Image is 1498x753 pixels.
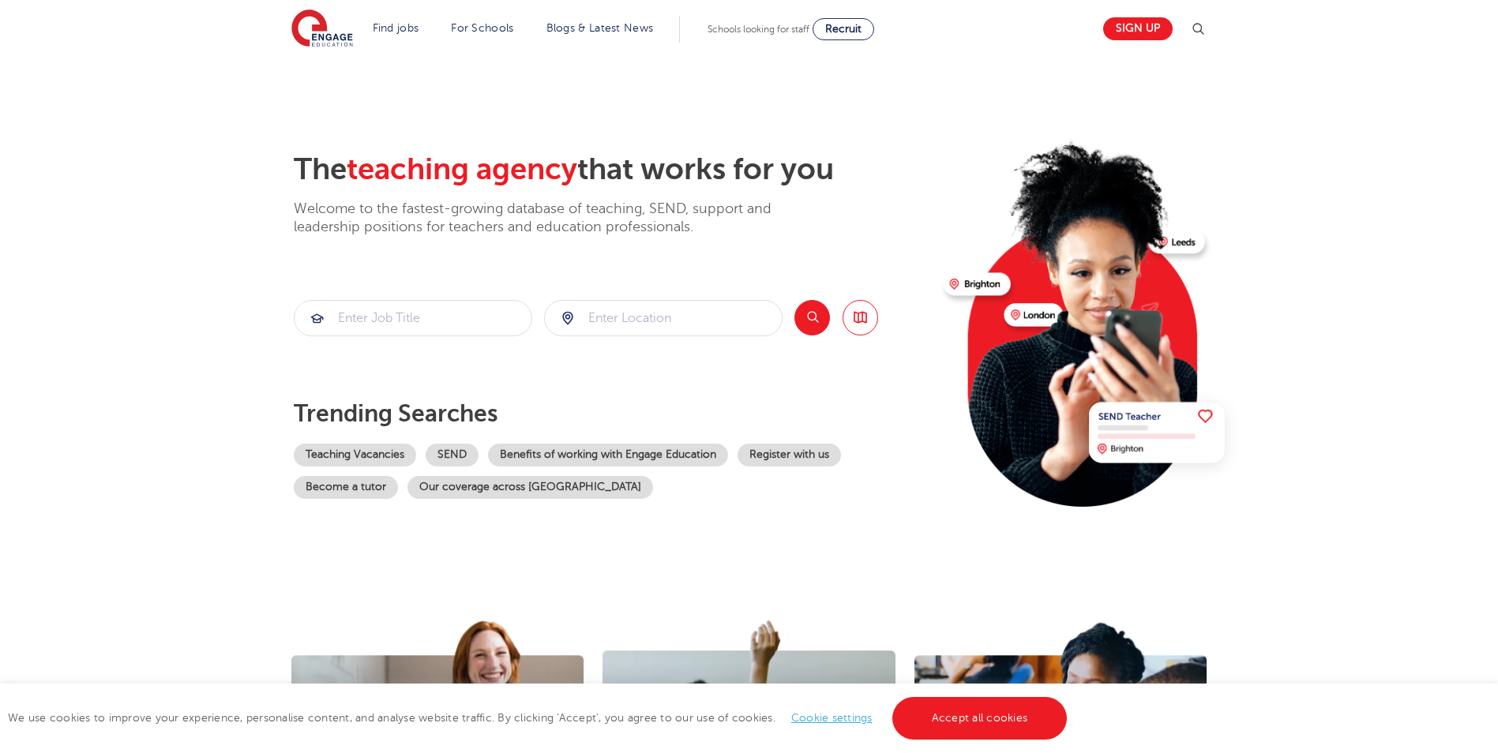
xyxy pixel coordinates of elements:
[1103,17,1173,40] a: Sign up
[373,22,419,34] a: Find jobs
[8,712,1071,724] span: We use cookies to improve your experience, personalise content, and analyse website traffic. By c...
[295,301,531,335] input: Submit
[544,300,783,336] div: Submit
[488,444,728,466] a: Benefits of working with Engage Education
[294,200,815,237] p: Welcome to the fastest-growing database of teaching, SEND, support and leadership positions for t...
[347,152,577,186] span: teaching agency
[294,476,398,499] a: Become a tutor
[451,22,513,34] a: For Schools
[738,444,841,466] a: Register with us
[291,9,353,49] img: Engage Education
[546,22,654,34] a: Blogs & Latest News
[294,444,416,466] a: Teaching Vacancies
[294,300,532,336] div: Submit
[294,399,931,428] p: Trending searches
[892,697,1068,740] a: Accept all cookies
[794,300,830,335] button: Search
[407,476,653,499] a: Our coverage across [GEOGRAPHIC_DATA]
[825,23,862,35] span: Recruit
[545,301,782,335] input: Submit
[426,444,479,466] a: SEND
[813,18,874,40] a: Recruit
[294,152,931,188] h2: The that works for you
[708,24,809,35] span: Schools looking for staff
[791,712,873,724] a: Cookie settings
